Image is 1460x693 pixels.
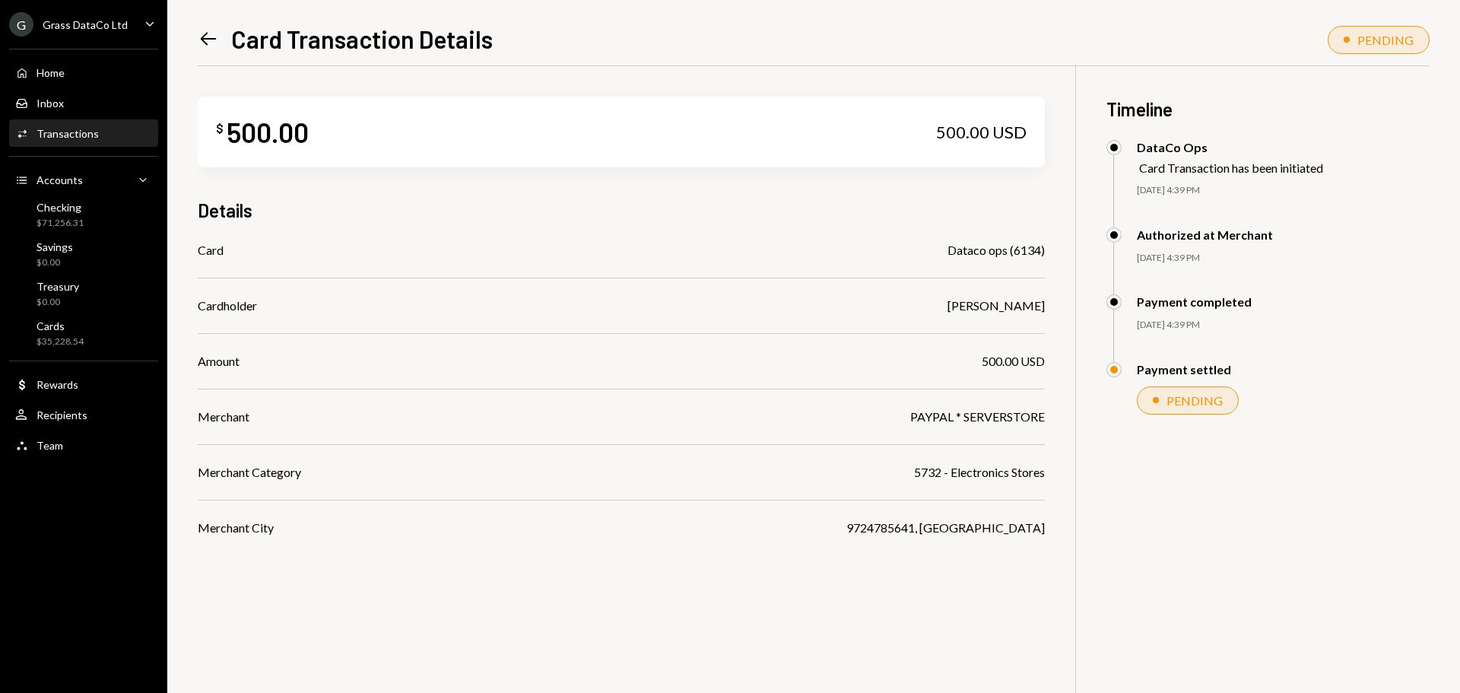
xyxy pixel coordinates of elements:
[936,122,1027,143] div: 500.00 USD
[9,119,158,147] a: Transactions
[1137,294,1252,309] div: Payment completed
[1106,97,1430,122] h3: Timeline
[947,241,1045,259] div: Dataco ops (6134)
[9,12,33,37] div: G
[36,439,63,452] div: Team
[9,236,158,272] a: Savings$0.00
[914,463,1045,482] div: 5732 - Electronics Stores
[43,18,128,31] div: Grass DataCo Ltd
[36,256,73,269] div: $0.00
[36,319,84,332] div: Cards
[9,166,158,193] a: Accounts
[198,241,224,259] div: Card
[198,297,257,315] div: Cardholder
[198,352,240,370] div: Amount
[36,66,65,79] div: Home
[9,315,158,351] a: Cards$35,228.54
[36,201,84,214] div: Checking
[9,275,158,312] a: Treasury$0.00
[36,127,99,140] div: Transactions
[36,240,73,253] div: Savings
[9,401,158,428] a: Recipients
[1166,393,1223,408] div: PENDING
[36,408,87,421] div: Recipients
[1137,252,1430,265] div: [DATE] 4:39 PM
[9,59,158,86] a: Home
[1137,140,1323,154] div: DataCo Ops
[846,519,1045,537] div: 9724785641, [GEOGRAPHIC_DATA]
[947,297,1045,315] div: [PERSON_NAME]
[198,463,301,482] div: Merchant Category
[9,89,158,116] a: Inbox
[910,408,1045,426] div: PAYPAL * SERVERSTORE
[9,196,158,233] a: Checking$71,256.31
[216,121,224,136] div: $
[9,370,158,398] a: Rewards
[1137,184,1430,197] div: [DATE] 4:39 PM
[198,198,252,223] h3: Details
[198,408,249,426] div: Merchant
[1137,227,1273,242] div: Authorized at Merchant
[9,431,158,459] a: Team
[36,217,84,230] div: $71,256.31
[198,519,274,537] div: Merchant City
[1137,362,1231,377] div: Payment settled
[36,296,79,309] div: $0.00
[982,352,1045,370] div: 500.00 USD
[36,335,84,348] div: $35,228.54
[1357,33,1414,47] div: PENDING
[36,173,83,186] div: Accounts
[1137,319,1430,332] div: [DATE] 4:39 PM
[227,115,309,149] div: 500.00
[1139,161,1323,175] div: Card Transaction has been initiated
[231,24,493,54] h1: Card Transaction Details
[36,97,64,110] div: Inbox
[36,378,78,391] div: Rewards
[36,280,79,293] div: Treasury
